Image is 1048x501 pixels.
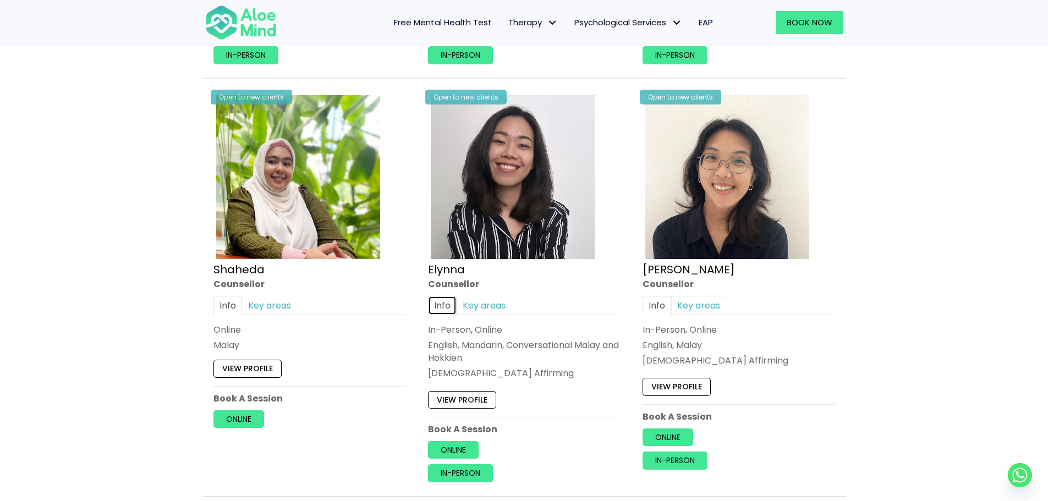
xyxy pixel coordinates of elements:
[428,391,496,409] a: View profile
[500,11,566,34] a: TherapyTherapy: submenu
[508,16,558,28] span: Therapy
[643,410,835,423] p: Book A Session
[216,95,380,259] img: Shaheda Counsellor
[428,367,621,380] div: [DEMOGRAPHIC_DATA] Affirming
[213,296,242,315] a: Info
[213,339,406,351] p: Malay
[640,90,721,104] div: Open to new clients
[428,323,621,336] div: In-Person, Online
[431,95,595,259] img: Elynna Counsellor
[1008,463,1032,487] a: Whatsapp
[643,296,671,315] a: Info
[291,11,721,34] nav: Menu
[643,262,735,277] a: [PERSON_NAME]
[643,355,835,367] div: [DEMOGRAPHIC_DATA] Affirming
[428,441,479,459] a: Online
[428,465,493,482] a: In-person
[213,360,282,378] a: View profile
[643,378,711,396] a: View profile
[643,323,835,336] div: In-Person, Online
[211,90,292,104] div: Open to new clients
[545,15,561,31] span: Therapy: submenu
[425,90,507,104] div: Open to new clients
[394,16,492,28] span: Free Mental Health Test
[428,423,621,436] p: Book A Session
[645,95,809,259] img: Emelyne Counsellor
[428,46,493,64] a: In-person
[643,452,707,470] a: In-person
[428,296,457,315] a: Info
[205,4,277,41] img: Aloe mind Logo
[213,278,406,290] div: Counsellor
[213,410,264,428] a: Online
[242,296,297,315] a: Key areas
[213,392,406,405] p: Book A Session
[428,262,465,277] a: Elynna
[669,15,685,31] span: Psychological Services: submenu
[671,296,726,315] a: Key areas
[643,278,835,290] div: Counsellor
[699,16,713,28] span: EAP
[690,11,721,34] a: EAP
[643,339,835,351] p: English, Malay
[643,46,707,64] a: In-person
[776,11,843,34] a: Book Now
[213,46,278,64] a: In-person
[574,16,682,28] span: Psychological Services
[213,323,406,336] div: Online
[386,11,500,34] a: Free Mental Health Test
[787,16,832,28] span: Book Now
[428,278,621,290] div: Counsellor
[428,339,621,364] p: English, Mandarin, Conversational Malay and Hokkien
[213,262,265,277] a: Shaheda
[457,296,512,315] a: Key areas
[643,428,693,446] a: Online
[566,11,690,34] a: Psychological ServicesPsychological Services: submenu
